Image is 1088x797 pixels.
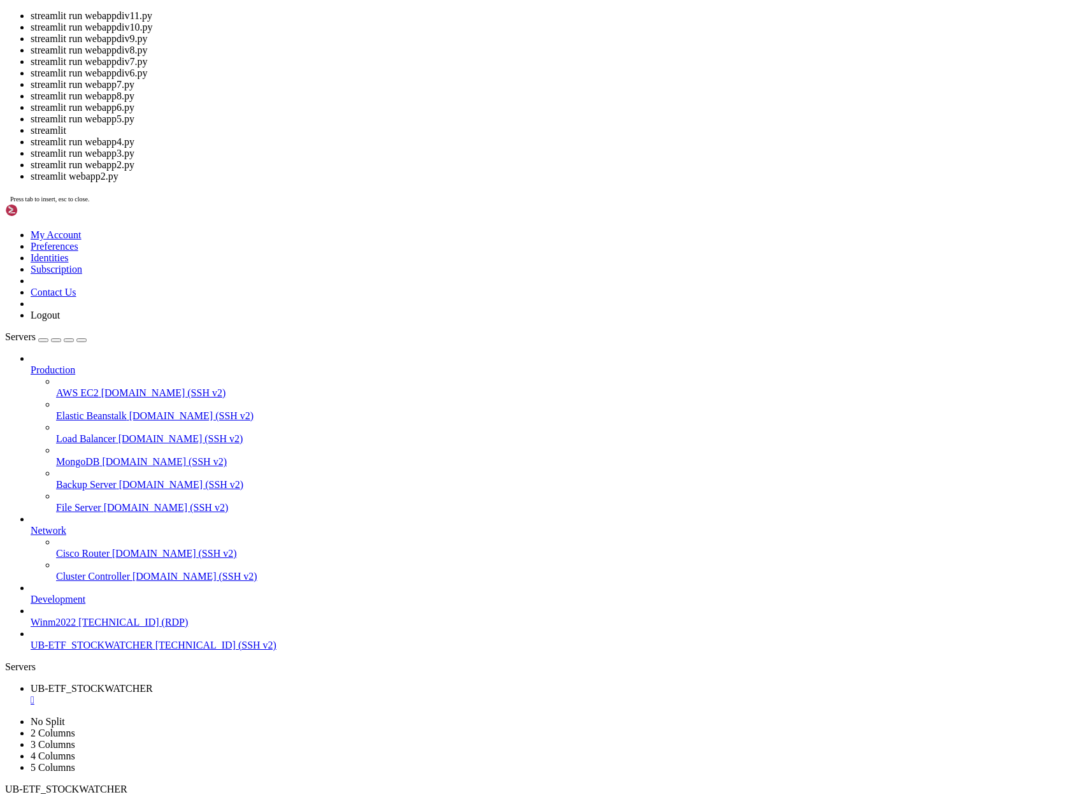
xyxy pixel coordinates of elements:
li: Winm2022 [TECHNICAL_ID] (RDP) [31,605,1083,628]
li: Cisco Router [DOMAIN_NAME] (SSH v2) [56,536,1083,559]
li: Backup Server [DOMAIN_NAME] (SSH v2) [56,468,1083,491]
span: ~/asx-app1 [107,365,158,375]
x-row: Memory usage: 22% [5,111,922,122]
x-row: Users logged in: 0 [5,143,922,154]
a: 2 Columns [31,728,75,738]
a: Development [31,594,1083,605]
a: MongoDB [DOMAIN_NAME] (SSH v2) [56,456,1083,468]
a: Cluster Controller [DOMAIN_NAME] (SSH v2) [56,571,1083,582]
span: Network [31,525,66,536]
li: Network [31,513,1083,582]
span: [DOMAIN_NAME] (SSH v2) [119,479,244,490]
img: Shellngn [5,204,78,217]
span: [TECHNICAL_ID] (RDP) [78,617,188,628]
span: ubuntu@vps-d35ccc65 [5,355,102,365]
li: streamlit [31,125,1083,136]
x-row: : $ ls [5,302,922,313]
x-row: Welcome to Ubuntu 24.04.3 LTS (GNU/Linux 6.8.0-78-generic x86_64) [5,5,922,16]
li: AWS EC2 [DOMAIN_NAME] (SSH v2) [56,376,1083,399]
li: File Server [DOMAIN_NAME] (SSH v2) [56,491,1083,513]
span: UB-ETF_STOCKWATCHER [31,640,153,650]
span: Backup Server [56,479,117,490]
li: streamlit run webapp7.py [31,79,1083,90]
x-row: Processes: 146 [5,133,922,143]
a: 3 Columns [31,739,75,750]
li: streamlit run webappdiv10.py [31,22,1083,33]
a: File Server [DOMAIN_NAME] (SSH v2) [56,502,1083,513]
span: MongoDB [56,456,99,467]
x-row: IPv6 address for ens3: [TECHNICAL_ID] [5,164,922,175]
x-row: (myenv) : $ streamli [5,376,922,387]
li: Development [31,582,1083,605]
span: ubuntu@vps-d35ccc65 [5,302,102,312]
li: Elastic Beanstalk [DOMAIN_NAME] (SSH v2) [56,399,1083,422]
x-row: Last login: [DATE] from [TECHNICAL_ID] [5,280,922,291]
x-row: asx300_companies.json tickers.json webappdiv.bk3 webappdiv.bk7 webappdiv.py [DOMAIN_NAME] [DOMAIN... [5,344,922,355]
li: Load Balancer [DOMAIN_NAME] (SSH v2) [56,422,1083,445]
div: Servers [5,661,1083,673]
li: Production [31,353,1083,513]
x-row: Usage of /: 17.2% of 76.45GB [5,101,922,111]
a: UB-ETF_STOCKWATCHER [31,683,1083,706]
span: ubuntu@vps-d35ccc65 [5,365,102,375]
a: Identities [31,252,69,263]
li: Cluster Controller [DOMAIN_NAME] (SSH v2) [56,559,1083,582]
li: MongoDB [DOMAIN_NAME] (SSH v2) [56,445,1083,468]
a: Contact Us [31,287,76,298]
span: ~/asx-app1 [107,355,158,365]
span: Servers [5,331,36,342]
span: Cluster Controller [56,571,130,582]
span: [DOMAIN_NAME] (SSH v2) [118,433,243,444]
span: [TECHNICAL_ID] (SSH v2) [155,640,276,650]
x-row: : $ source myenv/bin/activate [5,365,922,376]
x-row: System information as of [DATE] [5,69,922,80]
a: Winm2022 [TECHNICAL_ID] (RDP) [31,617,1083,628]
a: UB-ETF_STOCKWATCHER [TECHNICAL_ID] (SSH v2) [31,640,1083,651]
a: Servers [5,331,87,342]
li: streamlit run webappdiv8.py [31,45,1083,56]
x-row: * Support: [URL][DOMAIN_NAME] [5,48,922,59]
x-row: * Documentation: [URL][DOMAIN_NAME] [5,26,922,37]
a:  [31,694,1083,706]
span: Winm2022 [31,617,76,628]
span: Load Balancer [56,433,116,444]
li: streamlit run webappdiv9.py [31,33,1083,45]
x-row: Swap usage: 0% [5,122,922,133]
span: ~/asx-app1 [107,302,158,312]
x-row: asx300-stocks.json webappdiv.bk1 webappdiv.bk5 webappdiv.bk9 webappdiv.py.2 webappdiv10.py webapp... [5,323,922,334]
a: My Account [31,229,82,240]
span: [DOMAIN_NAME] (SSH v2) [101,387,226,398]
a: Load Balancer [DOMAIN_NAME] (SSH v2) [56,433,1083,445]
a: 5 Columns [31,762,75,773]
span: Cisco Router [56,548,110,559]
span: ubuntu@vps-d35ccc65 [5,291,102,301]
x-row: IPv4 address for ens3: [TECHNICAL_ID] [5,154,922,164]
span: [DOMAIN_NAME] (SSH v2) [104,502,229,513]
a: Network [31,525,1083,536]
li: streamlit run webapp8.py [31,90,1083,102]
span: ubuntu@vps-d35ccc65 [41,376,138,386]
a: Backup Server [DOMAIN_NAME] (SSH v2) [56,479,1083,491]
a: AWS EC2 [DOMAIN_NAME] (SSH v2) [56,387,1083,399]
span: Production [31,364,75,375]
span: [DOMAIN_NAME] (SSH v2) [129,410,254,421]
span: [DOMAIN_NAME] (SSH v2) [132,571,257,582]
x-row: : $ cd asx-app1 [5,291,922,302]
span: File Server [56,502,101,513]
span: UB-ETF_STOCKWATCHER [31,683,153,694]
a: No Split [31,716,65,727]
span: AWS EC2 [56,387,99,398]
span: Press tab to insert, esc to close. [10,196,89,203]
span: [DOMAIN_NAME] (SSH v2) [102,456,227,467]
a: Cisco Router [DOMAIN_NAME] (SSH v2) [56,548,1083,559]
li: UB-ETF_STOCKWATCHER [TECHNICAL_ID] (SSH v2) [31,628,1083,651]
span: Development [31,594,85,605]
li: streamlit run webappdiv7.py [31,56,1083,68]
span: UB-ETF_STOCKWATCHER [5,784,127,794]
span: ~/asx-app1 [143,376,194,386]
span: ~ [107,291,112,301]
span: myenv [97,323,122,333]
span: Elastic Beanstalk [56,410,127,421]
x-row: * Management: [URL][DOMAIN_NAME] [5,37,922,48]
